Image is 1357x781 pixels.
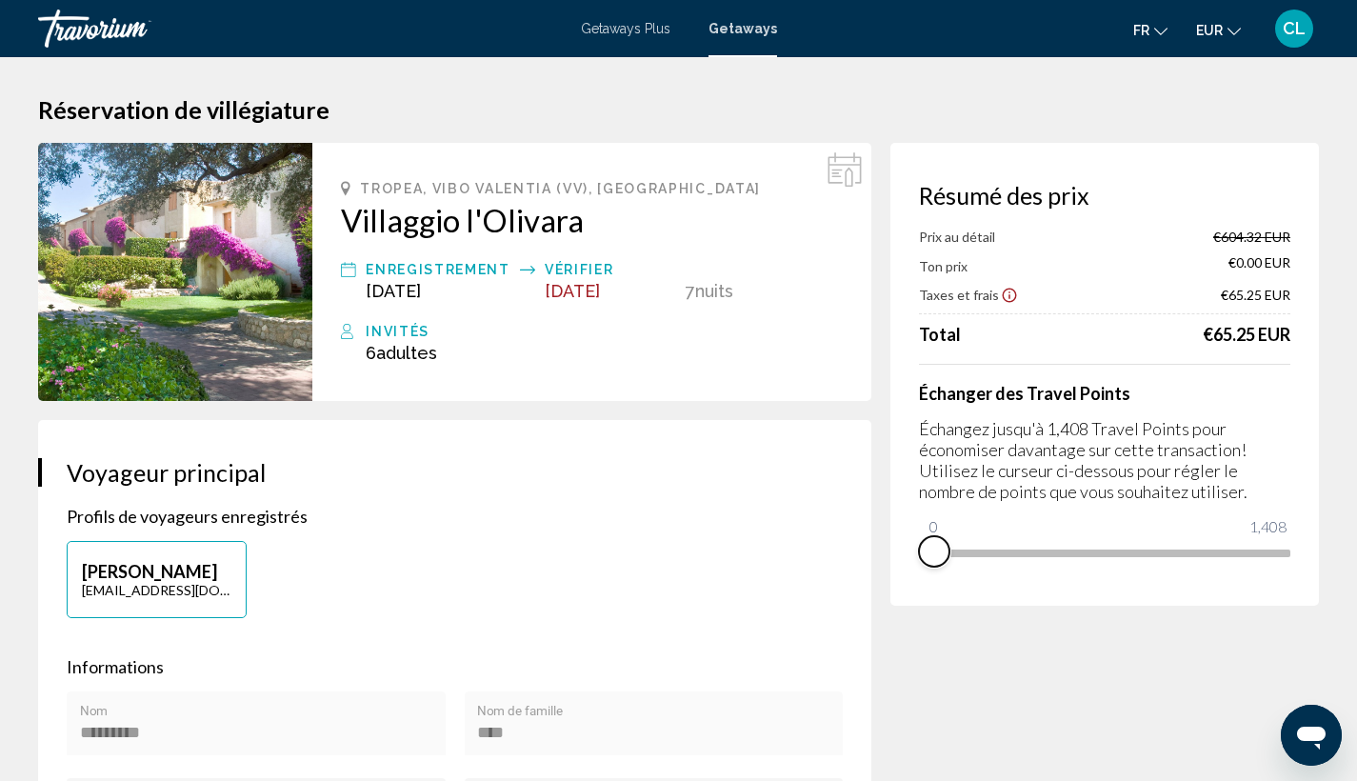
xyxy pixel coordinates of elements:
[686,281,695,301] span: 7
[341,201,843,239] a: Villaggio l'Olivara
[919,181,1290,210] h3: Résumé des prix
[366,343,437,363] span: 6
[1196,16,1241,44] button: Change currency
[1133,23,1149,38] span: fr
[366,281,421,301] span: [DATE]
[545,281,600,301] span: [DATE]
[695,281,733,301] span: nuits
[919,418,1290,502] p: Échangez jusqu'à 1,408 Travel Points pour économiser davantage sur cette transaction! Utilisez le...
[376,343,437,363] span: Adultes
[67,541,247,618] button: [PERSON_NAME][EMAIL_ADDRESS][DOMAIN_NAME]
[708,21,777,36] a: Getaways
[38,10,562,48] a: Travorium
[360,181,761,196] span: Tropea, Vibo Valentia (VV), [GEOGRAPHIC_DATA]
[1221,287,1290,303] span: €65.25 EUR
[1283,19,1306,38] span: CL
[1228,254,1290,275] span: €0.00 EUR
[581,21,670,36] a: Getaways Plus
[1001,286,1018,303] button: Show Taxes and Fees disclaimer
[82,561,231,582] p: [PERSON_NAME]
[919,324,961,345] span: Total
[67,656,843,677] p: Informations
[1196,23,1223,38] span: EUR
[67,458,843,487] h3: Voyageur principal
[919,258,968,274] span: Ton prix
[1281,705,1342,766] iframe: Bouton de lancement de la fenêtre de messagerie
[82,582,231,598] p: [EMAIL_ADDRESS][DOMAIN_NAME]
[366,258,510,281] div: Enregistrement
[919,287,999,303] span: Taxes et frais
[67,506,843,527] p: Profils de voyageurs enregistrés
[919,383,1290,404] h4: Échanger des Travel Points
[1133,16,1167,44] button: Change language
[919,285,1018,304] button: Show Taxes and Fees breakdown
[366,320,843,343] div: Invités
[545,258,677,281] div: Vérifier
[919,229,995,245] span: Prix au détail
[1203,324,1290,345] div: €65.25 EUR
[38,95,1319,124] h1: Réservation de villégiature
[1247,515,1289,538] span: 1,408
[927,515,941,538] span: 0
[1269,9,1319,49] button: User Menu
[1213,229,1290,245] span: €604.32 EUR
